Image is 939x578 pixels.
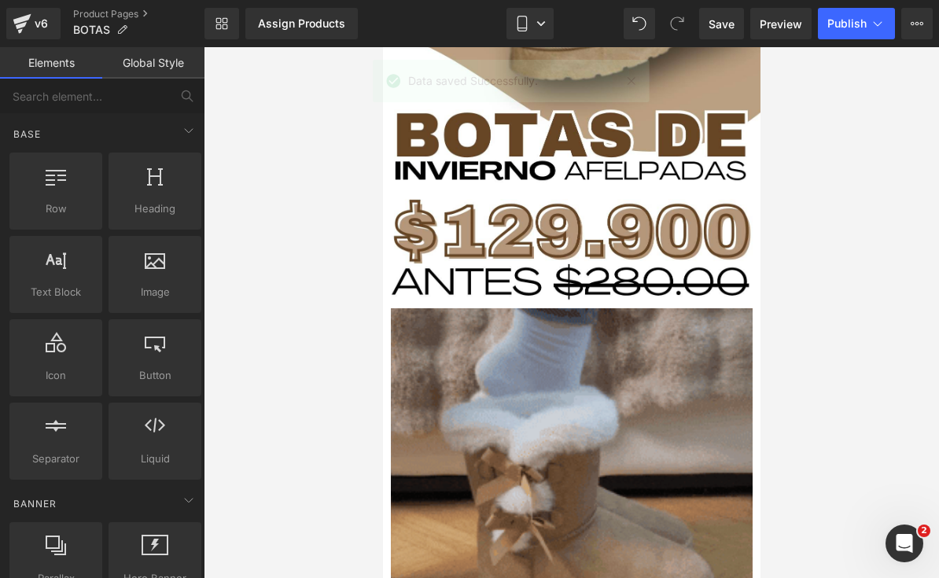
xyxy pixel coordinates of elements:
div: v6 [31,13,51,34]
button: More [901,8,933,39]
span: Publish [827,17,867,30]
span: Liquid [113,451,197,467]
span: Preview [760,16,802,32]
a: Product Pages [73,8,204,20]
span: Heading [113,201,197,217]
a: v6 [6,8,61,39]
span: Banner [12,496,58,511]
span: Button [113,367,197,384]
iframe: Intercom live chat [886,525,923,562]
span: Data saved Successfully. [408,72,538,90]
span: 2 [918,525,930,537]
button: Redo [661,8,693,39]
a: New Library [204,8,239,39]
span: Icon [14,367,98,384]
button: Publish [818,8,895,39]
a: Global Style [102,47,204,79]
a: Preview [750,8,812,39]
div: Assign Products [258,17,345,30]
span: BOTAS [73,24,110,36]
span: Save [709,16,735,32]
span: Image [113,284,197,300]
span: Separator [14,451,98,467]
span: Base [12,127,42,142]
button: Undo [624,8,655,39]
span: Text Block [14,284,98,300]
span: Row [14,201,98,217]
